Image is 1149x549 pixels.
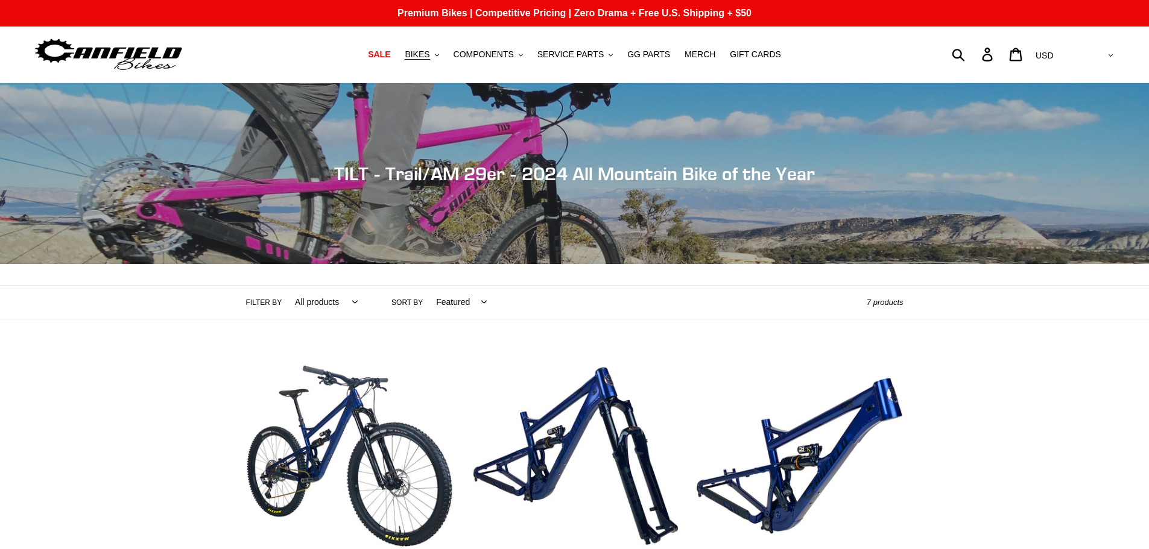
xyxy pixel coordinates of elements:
label: Filter by [246,297,282,308]
button: COMPONENTS [448,46,529,63]
input: Search [958,41,989,67]
span: SALE [368,49,390,60]
img: Canfield Bikes [33,36,184,74]
button: SERVICE PARTS [531,46,619,63]
span: MERCH [685,49,715,60]
button: BIKES [399,46,445,63]
span: 7 products [867,298,904,307]
span: TILT - Trail/AM 29er - 2024 All Mountain Bike of the Year [334,163,815,184]
span: BIKES [405,49,429,60]
a: GG PARTS [621,46,676,63]
a: MERCH [679,46,721,63]
span: SERVICE PARTS [537,49,604,60]
a: SALE [362,46,396,63]
span: GIFT CARDS [730,49,781,60]
a: GIFT CARDS [724,46,787,63]
span: GG PARTS [627,49,670,60]
label: Sort by [391,297,423,308]
span: COMPONENTS [454,49,514,60]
